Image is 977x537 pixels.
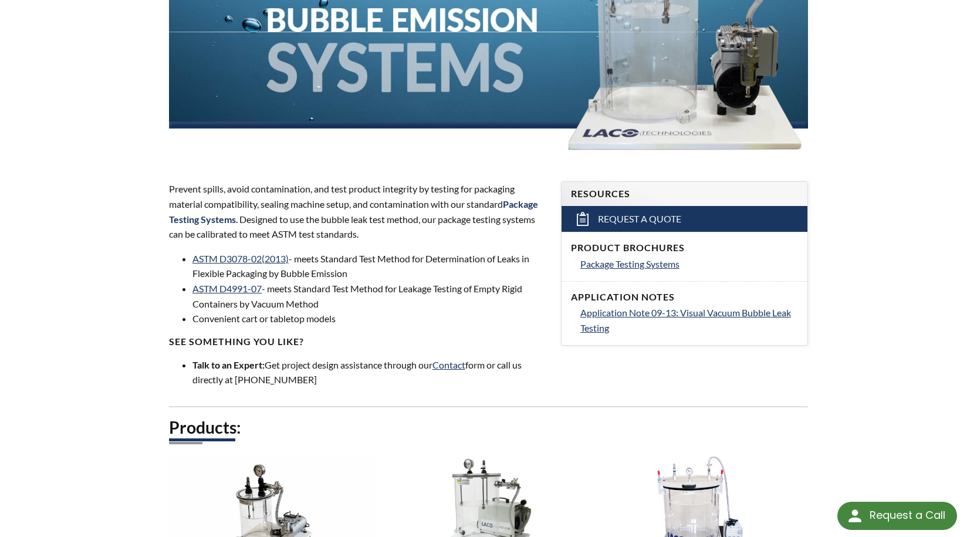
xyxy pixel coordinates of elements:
[562,206,807,232] a: Request a Quote
[192,253,289,264] a: ASTM D3078-02(2013)
[580,258,679,269] span: Package Testing Systems
[580,256,798,272] a: Package Testing Systems
[837,502,957,530] div: Request a Call
[571,291,798,303] h4: Application Notes
[571,242,798,254] h4: Product Brochures
[192,311,547,326] li: Convenient cart or tabletop models
[846,506,864,525] img: round button
[169,336,304,347] strong: SEE SOMETHING YOU LIKE?
[432,359,465,370] a: Contact
[571,188,798,200] h4: Resources
[192,281,547,311] li: - meets Standard Test Method for Leakage Testing of Empty Rigid Containers by Vacuum Method
[192,251,547,281] li: - meets Standard Test Method for Determination of Leaks in Flexible Packaging by Bubble Emission
[192,283,262,294] a: ASTM D4991-07
[580,307,791,333] span: Application Note 09-13: Visual Vacuum Bubble Leak Testing
[598,213,681,225] span: Request a Quote
[169,198,538,225] strong: Package Testing Systems
[169,417,809,438] h2: Products:
[870,502,945,529] div: Request a Call
[192,359,265,370] strong: Talk to an Expert:
[580,305,798,335] a: Application Note 09-13: Visual Vacuum Bubble Leak Testing
[192,357,547,387] li: Get project design assistance through our form or call us directly at [PHONE_NUMBER]
[169,181,547,241] p: Prevent spills, avoid contamination, and test product integrity by testing for packaging material...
